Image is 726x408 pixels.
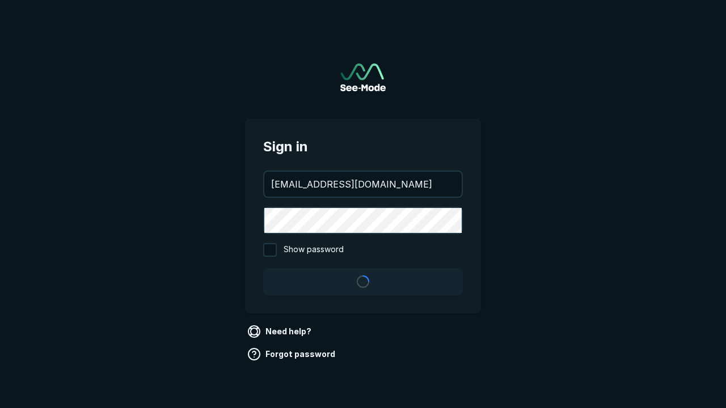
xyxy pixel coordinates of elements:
a: Go to sign in [340,63,386,91]
input: your@email.com [264,172,462,197]
span: Sign in [263,137,463,157]
img: See-Mode Logo [340,63,386,91]
a: Need help? [245,322,316,341]
a: Forgot password [245,345,340,363]
span: Show password [284,243,344,257]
